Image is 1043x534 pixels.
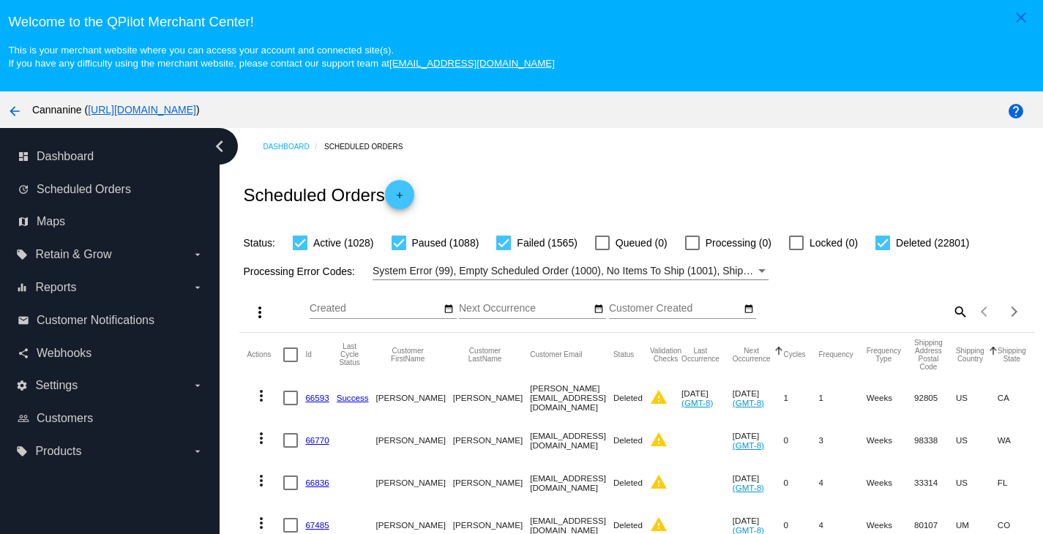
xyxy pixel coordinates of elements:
[956,462,998,504] mat-cell: US
[914,377,956,419] mat-cell: 92805
[530,350,582,359] button: Change sorting for CustomerEmail
[819,419,867,462] mat-cell: 3
[88,104,196,116] a: [URL][DOMAIN_NAME]
[243,180,414,209] h2: Scheduled Orders
[896,234,969,252] span: Deleted (22801)
[867,419,914,462] mat-cell: Weeks
[305,435,329,445] a: 66770
[650,473,668,491] mat-icon: warning
[35,248,111,261] span: Retain & Grow
[914,339,943,371] button: Change sorting for ShippingPostcode
[253,514,270,532] mat-icon: more_vert
[783,350,805,359] button: Change sorting for Cycles
[37,412,93,425] span: Customers
[733,419,784,462] mat-cell: [DATE]
[192,249,203,260] i: arrow_drop_down
[1000,297,1029,326] button: Next page
[263,135,324,158] a: Dashboard
[609,303,741,315] input: Customer Created
[16,249,28,260] i: local_offer
[253,429,270,447] mat-icon: more_vert
[616,234,668,252] span: Queued (0)
[376,462,453,504] mat-cell: [PERSON_NAME]
[998,419,1039,462] mat-cell: WA
[32,104,200,116] span: Cannanine ( )
[733,347,771,363] button: Change sorting for NextOccurrenceUtc
[530,419,613,462] mat-cell: [EMAIL_ADDRESS][DOMAIN_NAME]
[35,445,81,458] span: Products
[376,419,453,462] mat-cell: [PERSON_NAME]
[243,266,355,277] span: Processing Error Codes:
[914,462,956,504] mat-cell: 33314
[867,462,914,504] mat-cell: Weeks
[613,478,643,487] span: Deleted
[253,472,270,489] mat-icon: more_vert
[208,135,231,158] i: chevron_left
[391,190,408,208] mat-icon: add
[8,45,554,69] small: This is your merchant website where you can access your account and connected site(s). If you hav...
[192,380,203,391] i: arrow_drop_down
[530,377,613,419] mat-cell: [PERSON_NAME][EMAIL_ADDRESS][DOMAIN_NAME]
[444,304,454,315] mat-icon: date_range
[998,462,1039,504] mat-cell: FL
[783,377,818,419] mat-cell: 1
[810,234,858,252] span: Locked (0)
[376,347,440,363] button: Change sorting for CustomerFirstName
[613,350,634,359] button: Change sorting for Status
[783,419,818,462] mat-cell: 0
[337,393,369,402] a: Success
[389,58,555,69] a: [EMAIL_ADDRESS][DOMAIN_NAME]
[35,281,76,294] span: Reports
[998,347,1026,363] button: Change sorting for ShippingState
[650,388,668,406] mat-icon: warning
[867,347,901,363] button: Change sorting for FrequencyType
[733,377,784,419] mat-cell: [DATE]
[18,216,29,227] i: map
[8,14,1034,30] h3: Welcome to the QPilot Merchant Center!
[1007,102,1025,120] mat-icon: help
[373,262,769,280] mat-select: Filter by Processing Error Codes
[37,183,131,196] span: Scheduled Orders
[313,234,373,252] span: Active (1028)
[650,431,668,448] mat-icon: warning
[18,407,203,430] a: people_outline Customers
[594,304,604,315] mat-icon: date_range
[18,210,203,233] a: map Maps
[613,520,643,530] span: Deleted
[681,377,733,419] mat-cell: [DATE]
[305,350,311,359] button: Change sorting for Id
[951,300,968,323] mat-icon: search
[305,478,329,487] a: 66836
[459,303,591,315] input: Next Occurrence
[253,387,270,405] mat-icon: more_vert
[18,315,29,326] i: email
[998,377,1039,419] mat-cell: CA
[650,516,668,533] mat-icon: warning
[18,145,203,168] a: dashboard Dashboard
[819,377,867,419] mat-cell: 1
[971,297,1000,326] button: Previous page
[337,342,363,366] button: Change sorting for LastProcessingCycleId
[18,347,29,359] i: share
[681,398,713,407] a: (GMT-8)
[453,419,530,462] mat-cell: [PERSON_NAME]
[243,237,275,249] span: Status:
[613,435,643,445] span: Deleted
[18,413,29,424] i: people_outline
[324,135,416,158] a: Scheduled Orders
[453,462,530,504] mat-cell: [PERSON_NAME]
[914,419,956,462] mat-cell: 98338
[16,380,28,391] i: settings
[867,377,914,419] mat-cell: Weeks
[819,350,853,359] button: Change sorting for Frequency
[18,309,203,332] a: email Customer Notifications
[310,303,441,315] input: Created
[453,347,517,363] button: Change sorting for CustomerLastName
[650,333,681,377] mat-header-cell: Validation Checks
[733,462,784,504] mat-cell: [DATE]
[6,102,23,120] mat-icon: arrow_back
[18,178,203,201] a: update Scheduled Orders
[956,377,998,419] mat-cell: US
[412,234,479,252] span: Paused (1088)
[613,393,643,402] span: Deleted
